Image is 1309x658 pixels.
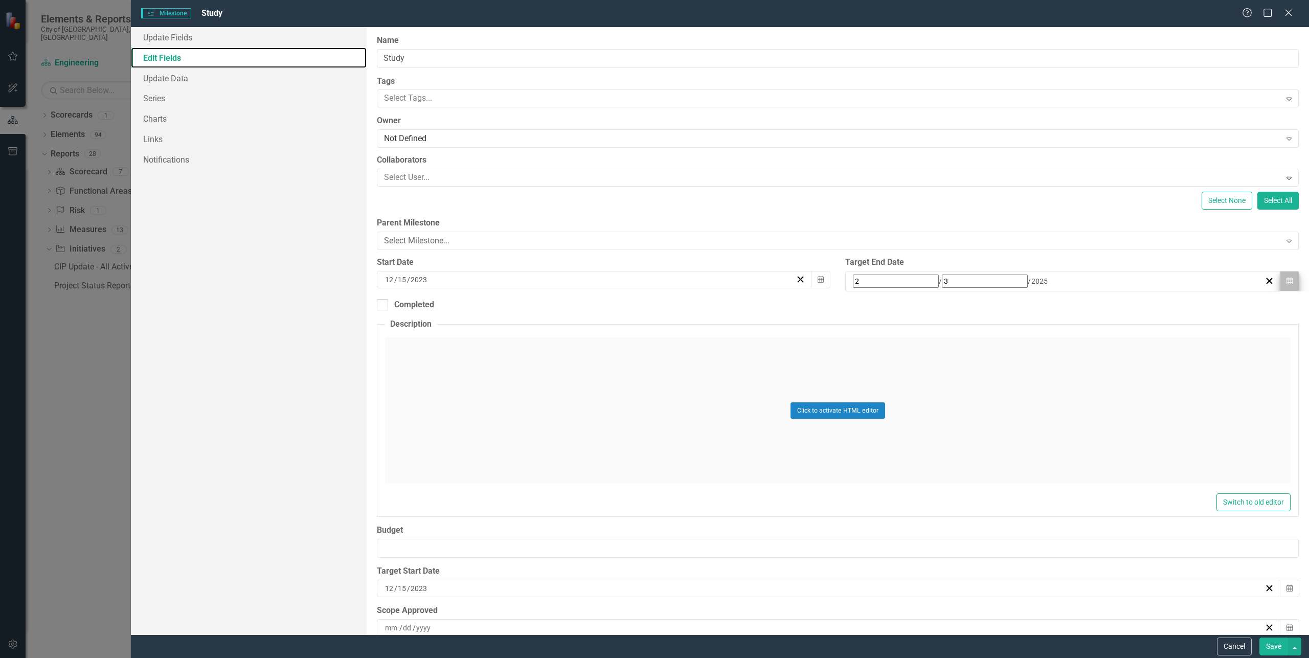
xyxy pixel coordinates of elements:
span: / [399,623,402,632]
a: Links [131,129,367,149]
button: Save [1259,638,1288,655]
div: Not Defined [384,133,1281,145]
label: Name [377,35,1299,47]
div: Target Start Date [377,565,1299,577]
a: Charts [131,108,367,129]
div: Target End Date [845,257,1299,268]
span: / [394,584,397,593]
a: Update Fields [131,27,367,48]
span: / [394,275,397,284]
div: Scope Approved [377,605,1299,617]
a: Series [131,88,367,108]
input: dd [402,623,413,633]
a: Notifications [131,149,367,170]
div: Select Milestone... [384,235,1281,247]
span: / [407,584,410,593]
div: Completed [394,299,434,311]
button: Click to activate HTML editor [791,402,885,419]
label: Tags [377,76,1299,87]
input: yyyy [416,623,432,633]
span: / [413,623,416,632]
input: Milestone Name [377,49,1299,68]
span: Study [201,8,222,18]
div: Start Date [377,257,830,268]
label: Owner [377,115,1299,127]
button: Cancel [1217,638,1252,655]
label: Budget [377,525,1299,536]
span: / [407,275,410,284]
label: Collaborators [377,154,1299,166]
button: Switch to old editor [1216,493,1291,511]
span: / [939,277,942,286]
span: / [1028,277,1031,286]
button: Select None [1202,192,1252,210]
a: Edit Fields [131,48,367,68]
span: Milestone [141,8,191,18]
label: Parent Milestone [377,217,1299,229]
a: Update Data [131,68,367,88]
button: Select All [1257,192,1299,210]
input: mm [385,623,399,633]
legend: Description [385,319,437,330]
